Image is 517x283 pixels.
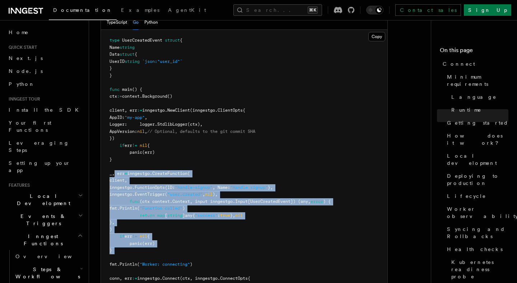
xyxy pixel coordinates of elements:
[147,234,150,239] span: {
[110,136,115,141] span: })
[440,57,508,70] a: Connect
[9,55,43,61] span: Next.js
[167,94,172,99] span: ()
[110,276,132,281] span: conn, err
[230,185,268,190] span: "Handle signup"
[140,206,182,211] span: "Function called"
[175,185,213,190] span: "handle-signup"
[122,94,142,99] span: context.
[145,129,147,134] span: ,
[110,171,125,176] span: _, err
[144,15,158,30] button: Python
[110,59,125,64] span: UserID
[120,143,125,148] span: if
[202,192,205,197] span: ,
[182,213,195,218] span: ]any{
[125,59,140,64] span: string
[157,122,187,127] span: StdlibLogger
[444,170,508,190] a: Deploying to production
[444,243,508,256] a: Health checks
[165,38,180,43] span: struct
[137,108,142,113] span: :=
[182,206,185,211] span: )
[110,87,120,92] span: func
[120,234,125,239] span: if
[218,213,220,218] span: :
[140,143,147,148] span: nil
[49,2,117,20] a: Documentation
[9,120,51,133] span: Your first Functions
[180,38,182,43] span: {
[187,122,202,127] span: (ctx),
[444,149,508,170] a: Local development
[6,157,84,177] a: Setting up your app
[140,262,190,267] span: "Worker: connecting"
[137,206,140,211] span: (
[110,108,137,113] span: client, err
[140,234,147,239] span: nil
[110,45,120,50] span: Name
[132,234,137,239] span: !=
[233,4,322,16] button: Search...⌘K
[140,213,155,218] span: return
[122,87,132,92] span: main
[447,73,508,88] span: Minimum requirements
[190,262,192,267] span: )
[142,108,167,113] span: inngestgo.
[117,94,122,99] span: :=
[444,70,508,91] a: Minimum requirements
[6,26,84,39] a: Home
[13,250,84,263] a: Overview
[6,96,40,102] span: Inngest tour
[444,203,508,223] a: Worker observability
[447,246,503,253] span: Health checks
[444,190,508,203] a: Lifecycle
[6,190,84,210] button: Local Development
[110,262,120,267] span: fmt.
[13,263,84,283] button: Steps & Workflows
[6,65,84,78] a: Node.js
[120,45,135,50] span: string
[6,116,84,136] a: Your first Functions
[137,129,145,134] span: nil
[6,233,78,247] span: Inngest Functions
[130,199,140,204] span: func
[9,29,29,36] span: Home
[147,129,255,134] span: // Optional, defaults to the git commit SHA
[447,132,508,147] span: How does it work?
[230,213,235,218] span: },
[165,192,167,197] span: (
[125,234,132,239] span: err
[120,52,135,57] span: struct
[168,7,206,13] span: AgentKit
[447,119,508,126] span: Getting started
[137,262,140,267] span: (
[451,93,497,101] span: Language
[110,248,112,253] span: }
[147,143,150,148] span: {
[13,266,80,280] span: Steps & Workflows
[444,129,508,149] a: How does it work?
[443,60,475,68] span: Connect
[110,220,115,225] span: },
[9,81,35,87] span: Python
[135,192,165,197] span: EventTrigger
[110,38,120,43] span: type
[110,52,120,57] span: Data
[308,6,318,14] kbd: ⌘K
[145,115,147,120] span: ,
[142,150,155,155] span: (err)
[130,241,142,246] span: panic
[110,157,112,162] span: }
[366,6,383,14] button: Toggle dark mode
[132,276,137,281] span: :=
[125,115,145,120] span: "my-app"
[110,129,137,134] span: AppVersion:
[165,213,167,218] span: [
[440,46,508,57] h4: On this page
[140,199,311,204] span: (ctx context.Context, input inngestgo.Input[UserCreatedEvent]) (any,
[444,223,508,243] a: Syncing and Rollbacks
[448,103,508,116] a: Runtime
[448,256,508,283] a: Kubernetes readiness probe
[142,94,167,99] span: Background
